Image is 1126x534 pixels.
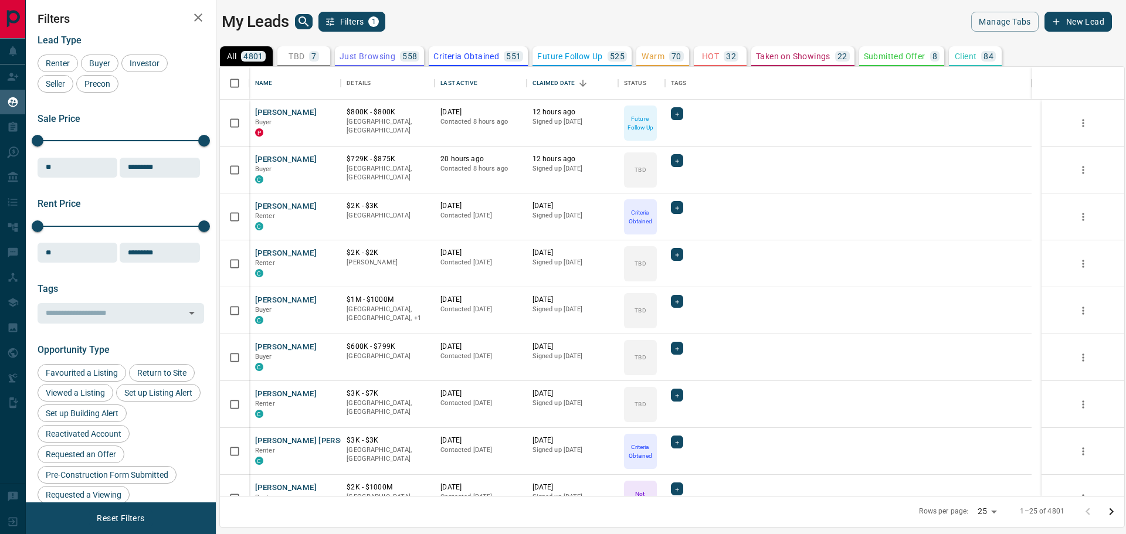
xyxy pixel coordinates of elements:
p: Signed up [DATE] [533,352,612,361]
p: $800K - $800K [347,107,429,117]
div: Status [624,67,646,100]
div: Last Active [440,67,477,100]
div: condos.ca [255,316,263,324]
p: Taken on Showings [756,52,830,60]
span: Sale Price [38,113,80,124]
div: Name [255,67,273,100]
p: TBD [635,165,646,174]
p: [DATE] [533,389,612,399]
div: Requested a Viewing [38,486,130,504]
button: more [1074,443,1092,460]
div: Precon [76,75,118,93]
div: Claimed Date [527,67,618,100]
span: Renter [42,59,74,68]
p: Contacted [DATE] [440,352,520,361]
p: [DATE] [533,201,612,211]
div: property.ca [255,128,263,137]
p: Signed up [DATE] [533,445,612,455]
p: Contacted 8 hours ago [440,164,520,174]
p: TBD [635,353,646,362]
p: $600K - $799K [347,342,429,352]
span: Buyer [85,59,114,68]
div: Set up Listing Alert [116,384,201,402]
p: 551 [506,52,521,60]
p: Not Responsive [625,489,656,507]
span: Renter [255,212,275,220]
button: Go to next page [1100,500,1123,523]
span: Investor [126,59,164,68]
p: Future Follow Up [625,114,656,132]
span: Set up Listing Alert [120,388,196,397]
span: Favourited a Listing [42,368,122,377]
button: more [1074,396,1092,413]
span: + [675,202,679,213]
p: Criteria Obtained [625,443,656,460]
p: [DATE] [440,295,520,305]
div: Details [341,67,435,100]
div: Details [347,67,371,100]
p: [DATE] [533,436,612,445]
span: + [675,389,679,401]
p: Contacted [DATE] [440,211,520,220]
span: Requested an Offer [42,450,120,459]
p: Signed up [DATE] [533,211,612,220]
div: + [671,295,683,308]
p: Signed up [DATE] [533,305,612,314]
div: + [671,107,683,120]
h1: My Leads [222,12,289,31]
p: 1–25 of 4801 [1020,506,1064,516]
div: Last Active [435,67,526,100]
p: TBD [635,259,646,268]
button: Sort [575,75,591,91]
p: [DATE] [533,248,612,258]
p: [DATE] [440,342,520,352]
p: 12 hours ago [533,154,612,164]
p: [GEOGRAPHIC_DATA], [GEOGRAPHIC_DATA] [347,399,429,417]
button: New Lead [1044,12,1112,32]
p: 20 hours ago [440,154,520,164]
button: more [1074,302,1092,319]
span: Rent Price [38,198,81,209]
p: [GEOGRAPHIC_DATA], [GEOGRAPHIC_DATA] [347,492,429,511]
p: Submitted Offer [864,52,925,60]
p: [PERSON_NAME] [347,258,429,267]
p: Contacted 8 hours ago [440,117,520,127]
p: Toronto [347,305,429,323]
p: 525 [610,52,625,60]
p: [GEOGRAPHIC_DATA] [347,352,429,361]
button: [PERSON_NAME] [255,248,317,259]
span: Set up Building Alert [42,409,123,418]
button: [PERSON_NAME] [255,389,317,400]
div: condos.ca [255,222,263,230]
h2: Filters [38,12,204,26]
button: [PERSON_NAME] [255,201,317,212]
span: Precon [80,79,114,89]
p: Contacted [DATE] [440,492,520,502]
span: Renter [255,259,275,267]
p: [GEOGRAPHIC_DATA], [GEOGRAPHIC_DATA] [347,117,429,135]
div: condos.ca [255,363,263,371]
p: Contacted [DATE] [440,305,520,314]
p: [DATE] [440,248,520,258]
button: more [1074,255,1092,273]
div: Set up Building Alert [38,404,127,422]
p: [DATE] [440,436,520,445]
div: Investor [121,55,168,72]
p: Criteria Obtained [625,208,656,226]
div: Name [249,67,341,100]
div: Buyer [81,55,118,72]
button: Reset Filters [89,508,152,528]
p: 4801 [243,52,263,60]
button: [PERSON_NAME] [255,107,317,118]
div: + [671,342,683,355]
span: Renter [255,494,275,501]
span: Renter [255,447,275,454]
p: 32 [726,52,736,60]
span: Reactivated Account [42,429,126,438]
button: Open [184,305,200,321]
p: Contacted [DATE] [440,258,520,267]
p: Contacted [DATE] [440,399,520,408]
span: + [675,436,679,448]
p: 7 [311,52,316,60]
div: + [671,201,683,214]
